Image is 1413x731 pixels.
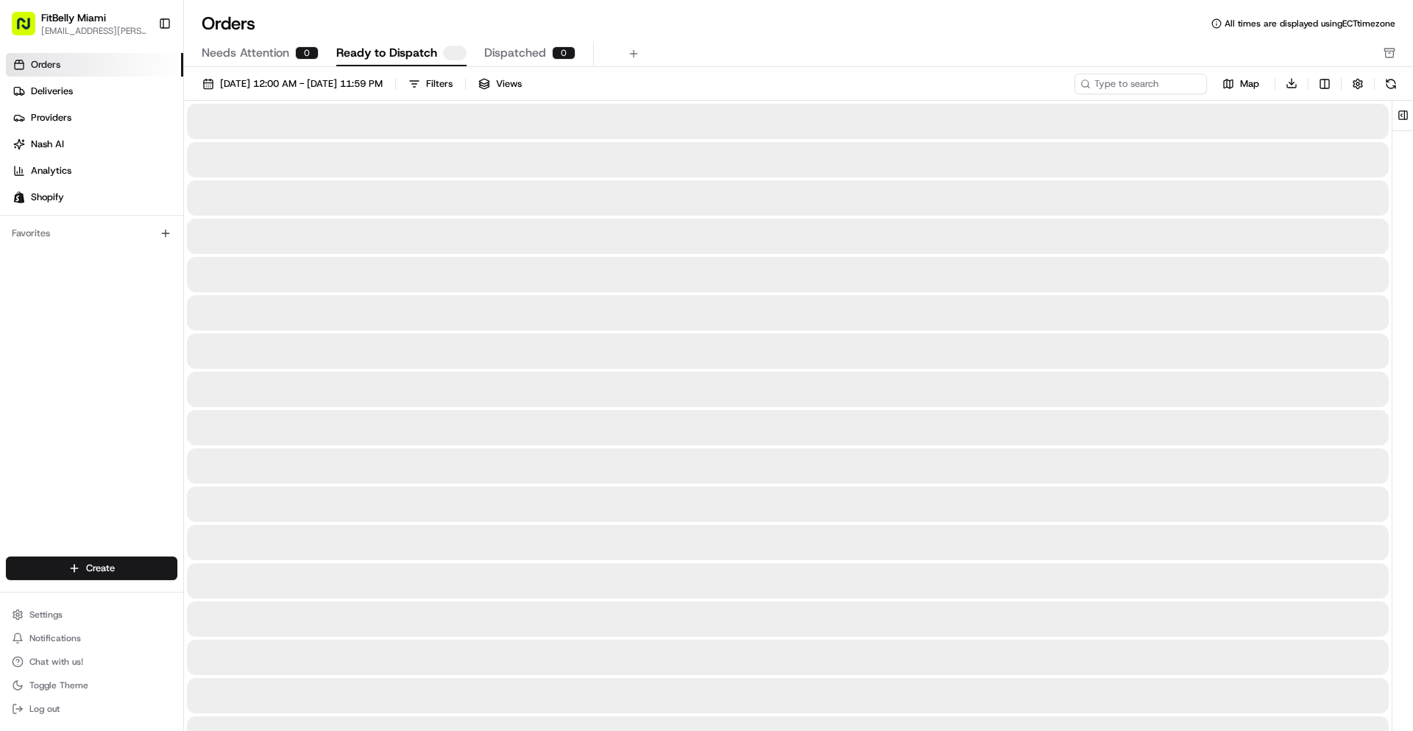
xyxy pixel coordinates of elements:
[220,77,383,91] span: [DATE] 12:00 AM - [DATE] 11:59 PM
[202,12,255,35] h1: Orders
[1225,18,1395,29] span: All times are displayed using ECT timezone
[86,562,115,575] span: Create
[31,138,64,151] span: Nash AI
[552,46,576,60] div: 0
[484,44,546,62] span: Dispatched
[472,74,528,94] button: Views
[402,74,459,94] button: Filters
[6,133,183,156] a: Nash AI
[426,77,453,91] div: Filters
[6,106,183,130] a: Providers
[31,111,71,124] span: Providers
[31,191,64,204] span: Shopify
[41,25,146,37] button: [EMAIL_ADDRESS][PERSON_NAME][DOMAIN_NAME]
[1381,74,1401,94] button: Refresh
[6,628,177,649] button: Notifications
[6,557,177,580] button: Create
[41,10,106,25] button: FitBelly Miami
[6,651,177,672] button: Chat with us!
[29,703,60,715] span: Log out
[6,80,183,103] a: Deliveries
[29,609,63,621] span: Settings
[29,632,81,644] span: Notifications
[29,656,83,668] span: Chat with us!
[1213,75,1269,93] button: Map
[31,164,71,177] span: Analytics
[6,604,177,625] button: Settings
[295,46,319,60] div: 0
[6,6,152,41] button: FitBelly Miami[EMAIL_ADDRESS][PERSON_NAME][DOMAIN_NAME]
[1240,77,1259,91] span: Map
[6,186,183,209] a: Shopify
[6,159,183,183] a: Analytics
[196,74,389,94] button: [DATE] 12:00 AM - [DATE] 11:59 PM
[31,85,73,98] span: Deliveries
[29,679,88,691] span: Toggle Theme
[6,222,177,245] div: Favorites
[6,675,177,696] button: Toggle Theme
[6,699,177,719] button: Log out
[31,58,60,71] span: Orders
[202,44,289,62] span: Needs Attention
[13,191,25,203] img: Shopify logo
[336,44,437,62] span: Ready to Dispatch
[6,53,183,77] a: Orders
[1074,74,1207,94] input: Type to search
[496,77,522,91] span: Views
